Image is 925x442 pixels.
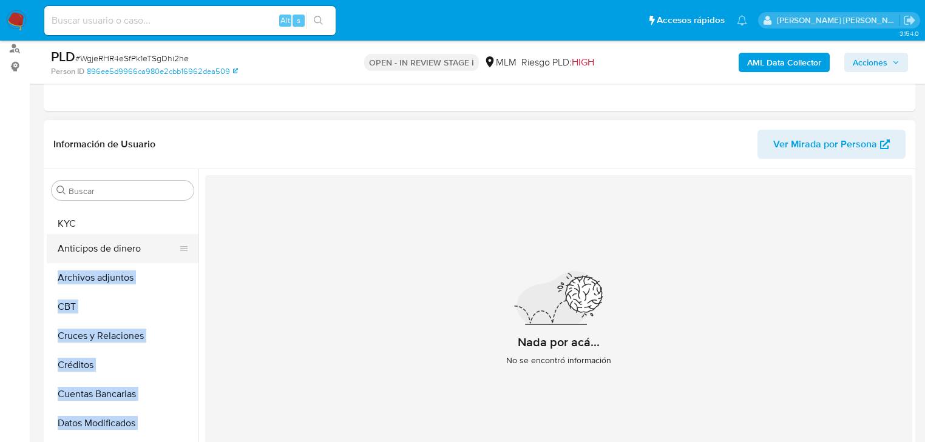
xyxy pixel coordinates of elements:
[306,12,331,29] button: search-icon
[777,15,900,26] p: michelleangelica.rodriguez@mercadolibre.com.mx
[364,54,479,71] p: OPEN - IN REVIEW STAGE I
[44,13,336,28] input: Buscar usuario o caso...
[853,53,887,72] span: Acciones
[521,56,594,69] span: Riesgo PLD:
[297,15,300,26] span: s
[739,53,830,72] button: AML Data Collector
[47,292,198,321] button: CBT
[280,15,290,26] span: Alt
[47,409,198,438] button: Datos Modificados
[51,47,75,66] b: PLD
[47,263,198,292] button: Archivos adjuntos
[657,14,725,27] span: Accesos rápidos
[56,186,66,195] button: Buscar
[773,130,877,159] span: Ver Mirada por Persona
[75,52,189,64] span: # WgjeRHR4eSfPk1eTSgDhi2he
[844,53,908,72] button: Acciones
[69,186,189,196] input: Buscar
[87,66,238,77] a: 896ee5d9966ca980e2cbb16962dea509
[484,56,517,69] div: MLM
[572,55,594,69] span: HIGH
[53,138,155,150] h1: Información de Usuario
[903,14,916,27] a: Salir
[737,15,747,25] a: Notificaciones
[51,66,84,77] b: Person ID
[900,28,919,38] span: 3.154.0
[47,350,198,380] button: Créditos
[747,53,821,72] b: AML Data Collector
[47,234,189,263] button: Anticipos de dinero
[47,321,198,350] button: Cruces y Relaciones
[47,380,198,409] button: Cuentas Bancarias
[757,130,906,159] button: Ver Mirada por Persona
